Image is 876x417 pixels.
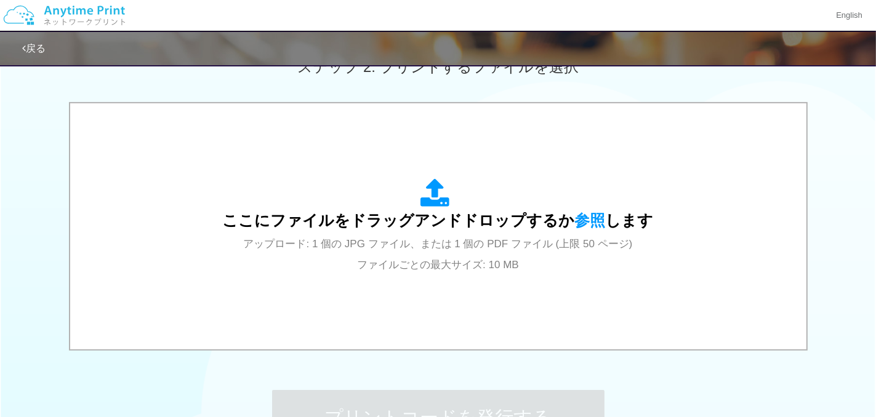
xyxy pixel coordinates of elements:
span: アップロード: 1 個の JPG ファイル、または 1 個の PDF ファイル (上限 50 ページ) ファイルごとの最大サイズ: 10 MB [244,238,633,271]
span: 参照 [575,212,606,229]
a: 戻る [22,43,46,54]
span: ここにファイルをドラッグアンドドロップするか します [223,212,654,229]
span: ステップ 2: プリントするファイルを選択 [297,58,578,75]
